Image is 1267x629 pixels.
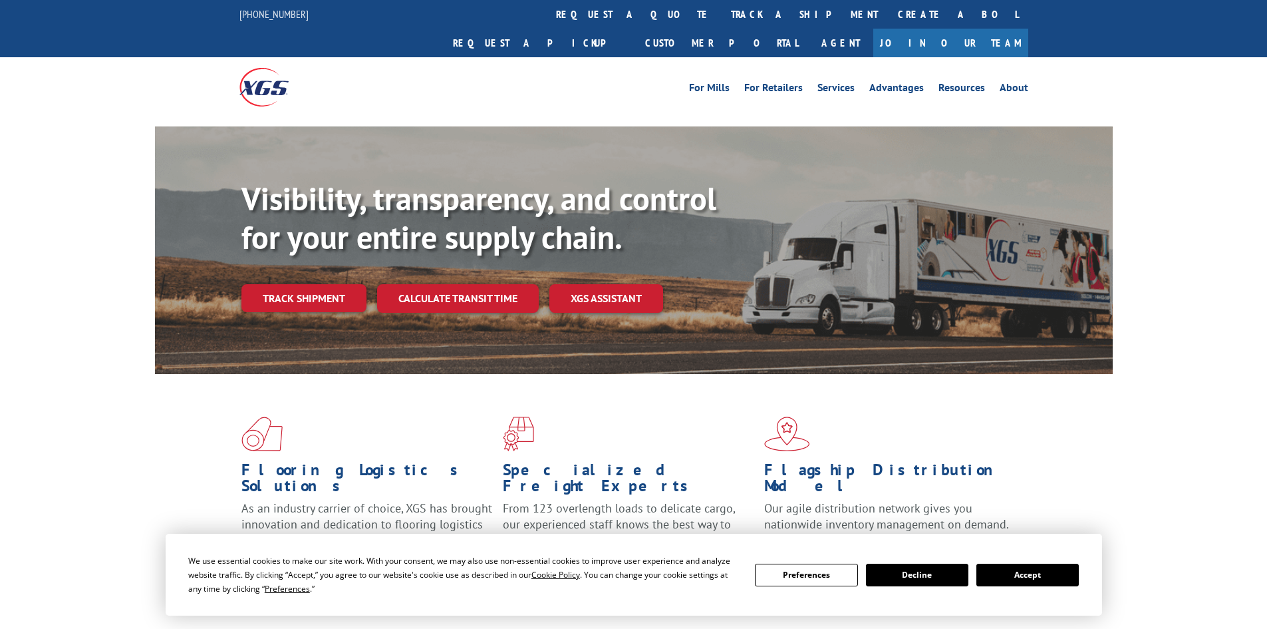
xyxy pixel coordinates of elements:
div: Cookie Consent Prompt [166,534,1102,616]
a: Calculate transit time [377,284,539,313]
span: As an industry carrier of choice, XGS has brought innovation and dedication to flooring logistics... [241,501,492,548]
div: We use essential cookies to make our site work. With your consent, we may also use non-essential ... [188,554,739,596]
a: Customer Portal [635,29,808,57]
a: Track shipment [241,284,366,312]
img: xgs-icon-flagship-distribution-model-red [764,417,810,451]
a: For Mills [689,83,730,97]
button: Accept [976,564,1079,586]
a: Join Our Team [873,29,1028,57]
a: About [1000,83,1028,97]
h1: Flooring Logistics Solutions [241,462,493,501]
span: Our agile distribution network gives you nationwide inventory management on demand. [764,501,1009,532]
button: Decline [866,564,968,586]
b: Visibility, transparency, and control for your entire supply chain. [241,178,716,258]
a: XGS ASSISTANT [549,284,663,313]
a: Request a pickup [443,29,635,57]
span: Cookie Policy [531,569,580,580]
a: [PHONE_NUMBER] [239,7,309,21]
a: Resources [938,83,985,97]
span: Preferences [265,583,310,594]
h1: Flagship Distribution Model [764,462,1016,501]
a: Advantages [869,83,924,97]
img: xgs-icon-focused-on-flooring-red [503,417,534,451]
p: From 123 overlength loads to delicate cargo, our experienced staff knows the best way to move you... [503,501,754,560]
a: Agent [808,29,873,57]
button: Preferences [755,564,857,586]
img: xgs-icon-total-supply-chain-intelligence-red [241,417,283,451]
h1: Specialized Freight Experts [503,462,754,501]
a: Services [817,83,855,97]
a: For Retailers [744,83,803,97]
